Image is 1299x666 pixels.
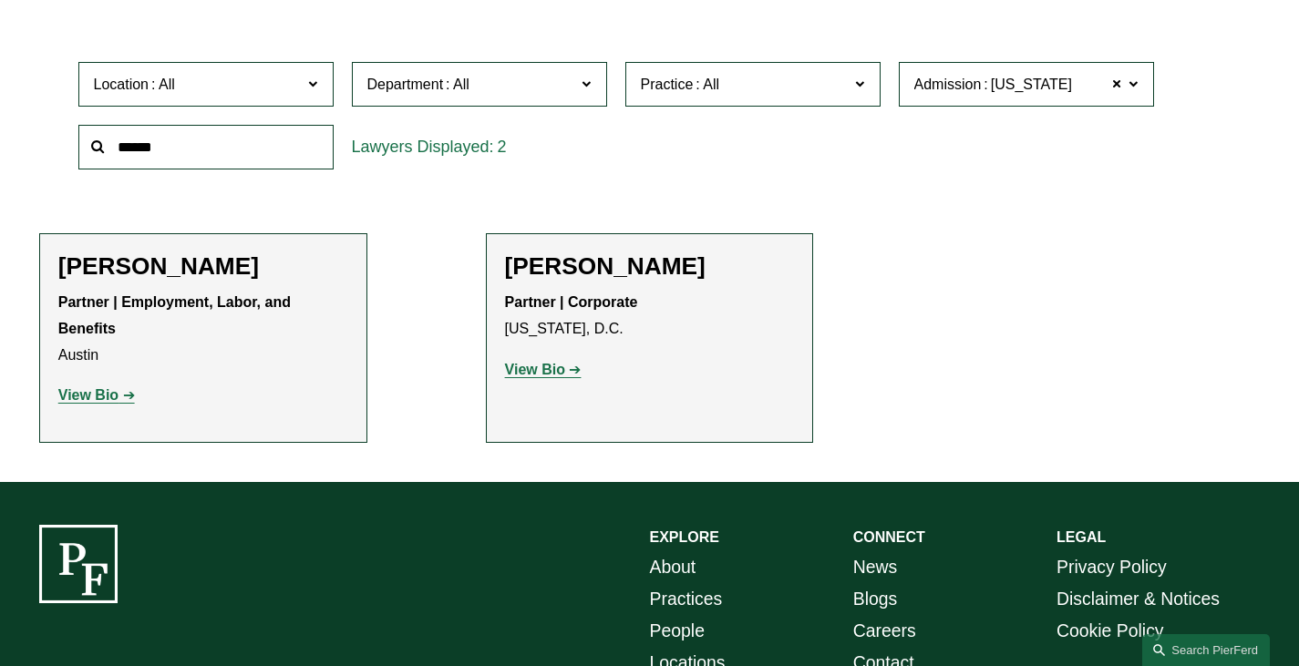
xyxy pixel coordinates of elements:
[94,77,149,92] span: Location
[498,138,507,156] span: 2
[1142,634,1270,666] a: Search this site
[650,551,696,583] a: About
[853,529,925,545] strong: CONNECT
[58,387,119,403] strong: View Bio
[650,529,719,545] strong: EXPLORE
[914,77,982,92] span: Admission
[853,551,898,583] a: News
[505,252,795,282] h2: [PERSON_NAME]
[641,77,694,92] span: Practice
[505,362,565,377] strong: View Bio
[991,73,1072,97] span: [US_STATE]
[853,583,898,615] a: Blogs
[1057,529,1106,545] strong: LEGAL
[1057,551,1167,583] a: Privacy Policy
[505,362,582,377] a: View Bio
[650,583,723,615] a: Practices
[58,387,135,403] a: View Bio
[853,615,916,647] a: Careers
[650,615,705,647] a: People
[58,294,295,336] strong: Partner | Employment, Labor, and Benefits
[505,290,795,343] p: [US_STATE], D.C.
[58,290,348,368] p: Austin
[505,294,638,310] strong: Partner | Corporate
[58,252,348,282] h2: [PERSON_NAME]
[367,77,444,92] span: Department
[1057,583,1220,615] a: Disclaimer & Notices
[1057,615,1164,647] a: Cookie Policy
